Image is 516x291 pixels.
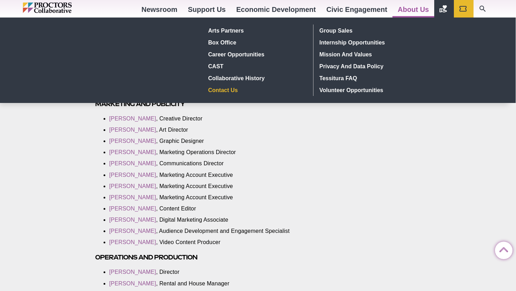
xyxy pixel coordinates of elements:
[109,227,291,235] li: , Audience Development and Engagement Specialist
[109,182,291,190] li: , Marketing Account Executive
[317,60,419,72] a: Privacy and Data Policy
[109,268,291,276] li: , Director
[109,280,291,287] li: , Rental and House Manager
[109,171,291,179] li: , Marketing Account Executive
[109,148,291,156] li: , Marketing Operations Director
[109,239,156,245] a: [PERSON_NAME]
[109,126,291,134] li: , Art Director
[109,217,156,223] a: [PERSON_NAME]
[206,60,308,72] a: CAST
[317,36,419,48] a: Internship Opportunities
[495,242,509,256] a: Back to Top
[109,216,291,224] li: , Digital Marketing Associate
[95,100,302,108] h3: Marketing and Publicity
[109,115,291,123] li: , Creative Director
[317,25,419,36] a: Group Sales
[109,269,156,275] a: [PERSON_NAME]
[206,84,308,96] a: Contact Us
[109,280,156,286] a: [PERSON_NAME]
[109,183,156,189] a: [PERSON_NAME]
[109,194,156,200] a: [PERSON_NAME]
[109,138,156,144] a: [PERSON_NAME]
[109,160,291,167] li: , Communications Director
[109,206,156,212] a: [PERSON_NAME]
[317,72,419,84] a: Tessitura FAQ
[206,36,308,48] a: Box Office
[109,238,291,246] li: , Video Content Producer
[206,72,308,84] a: Collaborative History
[109,137,291,145] li: , Graphic Designer
[23,2,102,13] img: Proctors logo
[109,149,156,155] a: [PERSON_NAME]
[317,84,419,96] a: Volunteer Opportunities
[206,48,308,60] a: Career Opportunities
[109,228,156,234] a: [PERSON_NAME]
[109,127,156,133] a: [PERSON_NAME]
[109,160,156,166] a: [PERSON_NAME]
[109,194,291,201] li: , Marketing Account Executive
[109,205,291,213] li: , Content Editor
[109,172,156,178] a: [PERSON_NAME]
[206,25,308,36] a: Arts Partners
[95,253,302,261] h3: Operations and Production
[109,116,156,122] a: [PERSON_NAME]
[317,48,419,60] a: Mission and Values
